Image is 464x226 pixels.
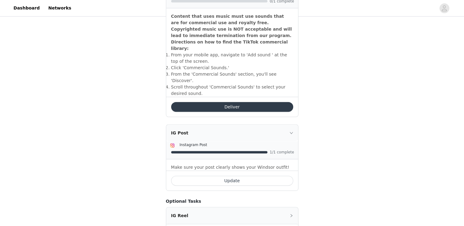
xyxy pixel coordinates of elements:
li: ​Click 'Commercial Sounds.' [171,65,293,71]
div: icon: rightIG Reel [166,207,298,224]
div: icon: rightIG Post [166,125,298,141]
li: ​From the 'Commercial Sounds' section, you'll see 'Discover'. [171,71,293,84]
li: ​Scroll throughout 'Commercial Sounds' to select your desired sound. [171,84,293,97]
strong: Content that uses music must use sounds that are for commercial use and royalty free. Copyrighted... [171,14,292,51]
span: Instagram Post [180,143,207,147]
a: Dashboard [10,1,43,15]
button: Deliver [171,102,293,112]
button: Update [171,176,293,186]
li: ​From your mobile app, navigate to 'Add sound ' at the top of the screen. [171,52,293,65]
span: 1/1 complete [270,150,294,154]
h4: Optional Tasks [166,198,298,205]
div: avatar [441,3,447,13]
i: icon: right [290,131,293,135]
p: Make sure your post clearly shows your Windsor outfit! [171,164,293,171]
i: icon: right [290,214,293,217]
a: Networks [44,1,75,15]
img: Instagram Icon [170,143,175,148]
